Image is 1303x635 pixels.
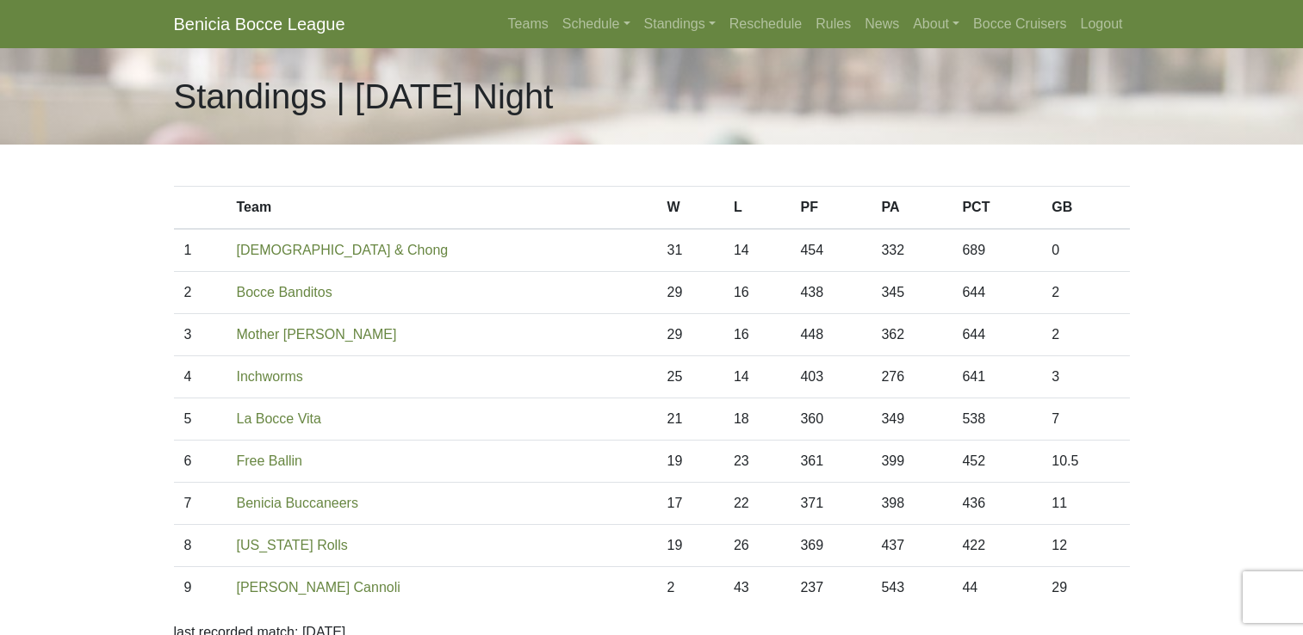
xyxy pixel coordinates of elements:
td: 360 [790,398,871,441]
td: 12 [1041,525,1129,567]
a: About [906,7,966,41]
td: 369 [790,525,871,567]
th: GB [1041,187,1129,230]
td: 44 [952,567,1041,609]
a: Schedule [555,7,637,41]
td: 452 [952,441,1041,483]
td: 0 [1041,229,1129,272]
td: 19 [656,525,723,567]
td: 361 [790,441,871,483]
a: La Bocce Vita [237,411,321,426]
td: 18 [723,398,790,441]
td: 371 [790,483,871,525]
h1: Standings | [DATE] Night [174,76,554,117]
td: 237 [790,567,871,609]
a: Reschedule [723,7,810,41]
td: 438 [790,272,871,314]
a: Benicia Bocce League [174,7,345,41]
td: 16 [723,272,790,314]
td: 422 [952,525,1041,567]
a: Bocce Cruisers [966,7,1073,41]
td: 689 [952,229,1041,272]
td: 399 [871,441,952,483]
td: 276 [871,356,952,398]
td: 14 [723,229,790,272]
a: Benicia Buccaneers [237,496,358,510]
a: Free Ballin [237,453,302,468]
td: 5 [174,398,226,441]
td: 10.5 [1041,441,1129,483]
a: Logout [1074,7,1130,41]
td: 29 [1041,567,1129,609]
th: PA [871,187,952,230]
td: 22 [723,483,790,525]
td: 4 [174,356,226,398]
td: 7 [1041,398,1129,441]
td: 31 [656,229,723,272]
td: 403 [790,356,871,398]
td: 1 [174,229,226,272]
td: 2 [1041,272,1129,314]
td: 3 [1041,356,1129,398]
td: 8 [174,525,226,567]
a: Standings [637,7,723,41]
td: 437 [871,525,952,567]
td: 448 [790,314,871,356]
td: 19 [656,441,723,483]
a: News [858,7,906,41]
td: 16 [723,314,790,356]
a: Rules [809,7,858,41]
td: 21 [656,398,723,441]
td: 9 [174,567,226,609]
th: L [723,187,790,230]
td: 11 [1041,483,1129,525]
td: 538 [952,398,1041,441]
td: 436 [952,483,1041,525]
th: Team [226,187,657,230]
th: PF [790,187,871,230]
td: 7 [174,483,226,525]
td: 345 [871,272,952,314]
td: 14 [723,356,790,398]
td: 332 [871,229,952,272]
td: 2 [174,272,226,314]
a: Bocce Banditos [237,285,332,299]
td: 3 [174,314,226,356]
td: 398 [871,483,952,525]
td: 349 [871,398,952,441]
td: 644 [952,314,1041,356]
a: Teams [501,7,555,41]
td: 6 [174,441,226,483]
a: Mother [PERSON_NAME] [237,327,397,342]
th: W [656,187,723,230]
td: 17 [656,483,723,525]
a: [DEMOGRAPHIC_DATA] & Chong [237,243,449,257]
td: 26 [723,525,790,567]
td: 644 [952,272,1041,314]
td: 2 [656,567,723,609]
td: 454 [790,229,871,272]
td: 543 [871,567,952,609]
td: 2 [1041,314,1129,356]
td: 362 [871,314,952,356]
a: [PERSON_NAME] Cannoli [237,580,400,595]
a: Inchworms [237,369,303,384]
td: 23 [723,441,790,483]
td: 29 [656,314,723,356]
td: 641 [952,356,1041,398]
td: 43 [723,567,790,609]
td: 29 [656,272,723,314]
a: [US_STATE] Rolls [237,538,348,552]
td: 25 [656,356,723,398]
th: PCT [952,187,1041,230]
